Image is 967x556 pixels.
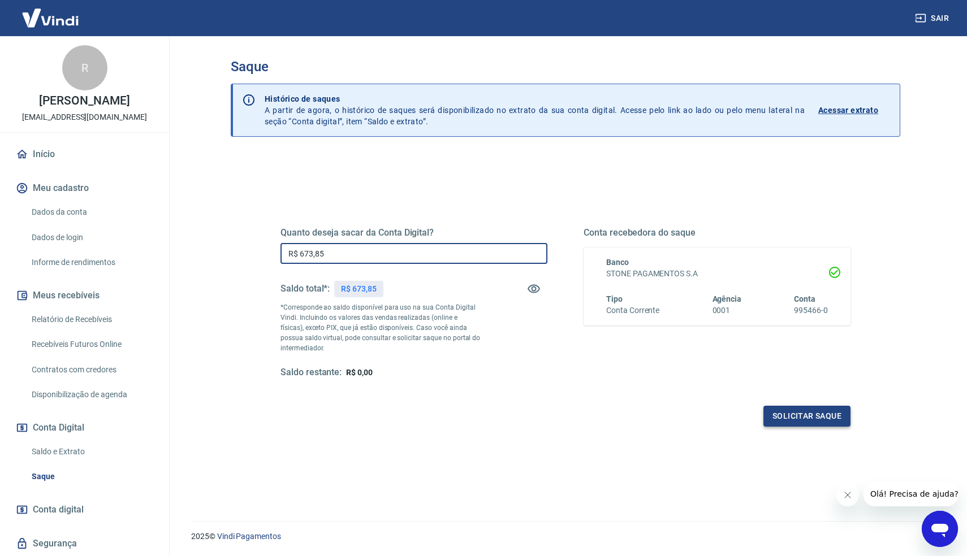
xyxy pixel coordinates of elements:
[265,93,805,105] p: Histórico de saques
[217,532,281,541] a: Vindi Pagamentos
[14,142,156,167] a: Início
[14,283,156,308] button: Meus recebíveis
[14,1,87,35] img: Vindi
[27,251,156,274] a: Informe de rendimentos
[62,45,107,90] div: R
[27,201,156,224] a: Dados da conta
[265,93,805,127] p: A partir de agora, o histórico de saques será disponibilizado no extrato da sua conta digital. Ac...
[606,294,623,303] span: Tipo
[864,481,958,506] iframe: Mensagem da empresa
[606,305,659,316] h6: Conta Corrente
[346,368,373,377] span: R$ 0,00
[7,8,95,17] span: Olá! Precisa de ajuda?
[713,294,742,303] span: Agência
[39,95,129,107] p: [PERSON_NAME]
[27,465,156,488] a: Saque
[33,502,84,518] span: Conta digital
[14,176,156,201] button: Meu cadastro
[27,383,156,406] a: Disponibilização de agenda
[27,226,156,249] a: Dados de login
[606,268,828,280] h6: STONE PAGAMENTOS S.A
[27,308,156,331] a: Relatório de Recebíveis
[280,227,547,238] h5: Quanto deseja sacar da Conta Digital?
[606,258,629,267] span: Banco
[14,531,156,556] a: Segurança
[341,283,377,295] p: R$ 673,85
[27,333,156,356] a: Recebíveis Futuros Online
[836,484,859,506] iframe: Fechar mensagem
[27,358,156,381] a: Contratos com credores
[280,302,481,353] p: *Corresponde ao saldo disponível para uso na sua Conta Digital Vindi. Incluindo os valores das ve...
[14,415,156,440] button: Conta Digital
[713,305,742,316] h6: 0001
[14,497,156,522] a: Conta digital
[22,111,147,123] p: [EMAIL_ADDRESS][DOMAIN_NAME]
[27,440,156,463] a: Saldo e Extrato
[794,294,815,303] span: Conta
[794,305,828,316] h6: 995466-0
[763,406,851,427] button: Solicitar saque
[280,283,330,294] h5: Saldo total*:
[922,511,958,547] iframe: Botão para abrir a janela de mensagens
[913,8,953,29] button: Sair
[191,531,940,542] p: 2025 ©
[280,367,342,379] h5: Saldo restante:
[231,59,900,75] h3: Saque
[818,105,878,116] p: Acessar extrato
[584,227,851,238] h5: Conta recebedora do saque
[818,93,891,127] a: Acessar extrato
